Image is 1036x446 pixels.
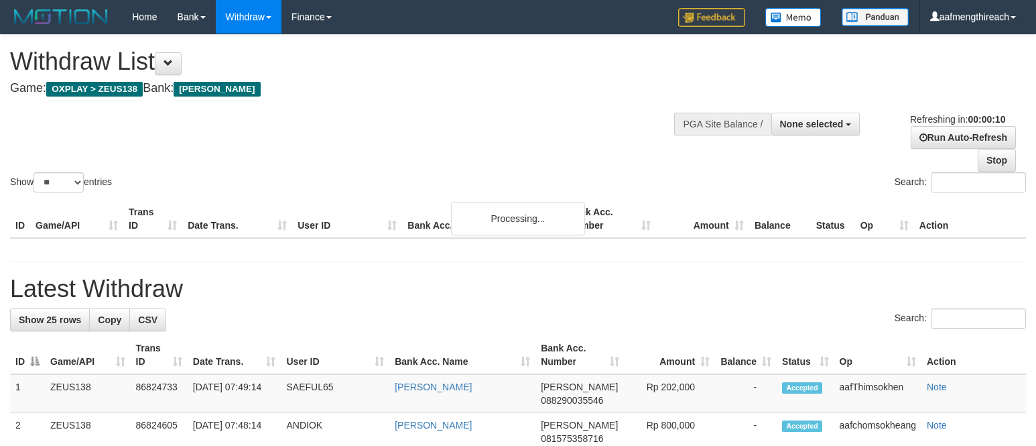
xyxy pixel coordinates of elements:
[281,336,389,374] th: User ID: activate to sort column ascending
[921,336,1026,374] th: Action
[10,48,677,75] h1: Withdraw List
[715,374,777,413] td: -
[19,315,81,325] span: Show 25 rows
[931,309,1026,329] input: Search:
[174,82,260,97] span: [PERSON_NAME]
[98,315,121,325] span: Copy
[45,374,131,413] td: ZEUS138
[402,200,562,238] th: Bank Acc. Name
[562,200,655,238] th: Bank Acc. Number
[674,113,771,135] div: PGA Site Balance /
[895,309,1026,329] label: Search:
[842,8,909,26] img: panduan.png
[123,200,182,238] th: Trans ID
[715,336,777,374] th: Balance: activate to sort column ascending
[281,374,389,413] td: SAEFUL65
[451,202,585,235] div: Processing...
[10,374,45,413] td: 1
[927,382,947,392] a: Note
[395,382,472,392] a: [PERSON_NAME]
[834,336,921,374] th: Op: activate to sort column ascending
[45,336,131,374] th: Game/API: activate to sort column ascending
[911,126,1016,149] a: Run Auto-Refresh
[131,374,188,413] td: 86824733
[10,7,112,27] img: MOTION_logo.png
[541,420,618,431] span: [PERSON_NAME]
[389,336,535,374] th: Bank Acc. Name: activate to sort column ascending
[914,200,1026,238] th: Action
[34,172,84,192] select: Showentries
[182,200,292,238] th: Date Trans.
[968,114,1005,125] strong: 00:00:10
[978,149,1016,172] a: Stop
[10,200,30,238] th: ID
[777,336,834,374] th: Status: activate to sort column ascending
[188,374,281,413] td: [DATE] 07:49:14
[782,421,822,432] span: Accepted
[625,374,715,413] td: Rp 202,000
[30,200,123,238] th: Game/API
[395,420,472,431] a: [PERSON_NAME]
[46,82,143,97] span: OXPLAY > ZEUS138
[931,172,1026,192] input: Search:
[782,382,822,394] span: Accepted
[138,315,157,325] span: CSV
[188,336,281,374] th: Date Trans.: activate to sort column ascending
[541,395,603,406] span: Copy 088290035546 to clipboard
[910,114,1005,125] span: Refreshing in:
[10,82,677,95] h4: Game: Bank:
[535,336,625,374] th: Bank Acc. Number: activate to sort column ascending
[541,382,618,392] span: [PERSON_NAME]
[89,309,130,331] a: Copy
[10,336,45,374] th: ID: activate to sort column descending
[749,200,811,238] th: Balance
[780,119,844,129] span: None selected
[541,433,603,444] span: Copy 081575358716 to clipboard
[765,8,822,27] img: Button%20Memo.svg
[625,336,715,374] th: Amount: activate to sort column ascending
[292,200,402,238] th: User ID
[811,200,855,238] th: Status
[771,113,860,135] button: None selected
[131,336,188,374] th: Trans ID: activate to sort column ascending
[129,309,166,331] a: CSV
[678,8,745,27] img: Feedback.jpg
[10,276,1026,302] h1: Latest Withdraw
[10,172,112,192] label: Show entries
[10,309,90,331] a: Show 25 rows
[927,420,947,431] a: Note
[895,172,1026,192] label: Search:
[834,374,921,413] td: aafThimsokhen
[855,200,914,238] th: Op
[656,200,749,238] th: Amount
